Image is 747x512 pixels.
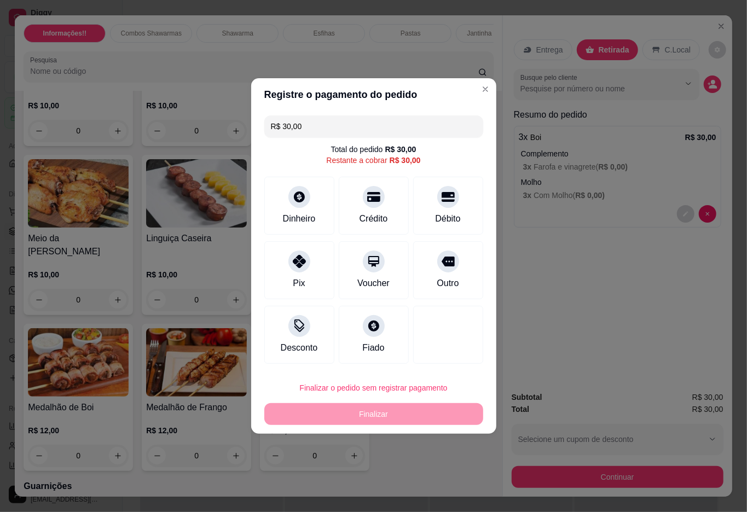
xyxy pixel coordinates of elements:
div: R$ 30,00 [385,144,416,155]
button: Close [477,80,494,98]
div: Pix [293,277,305,290]
div: Outro [437,277,459,290]
div: Fiado [362,341,384,354]
div: Total do pedido [331,144,416,155]
div: Débito [435,212,460,225]
input: Ex.: hambúrguer de cordeiro [271,115,477,137]
div: Dinheiro [283,212,316,225]
header: Registre o pagamento do pedido [251,78,496,111]
div: Voucher [357,277,390,290]
div: Crédito [360,212,388,225]
button: Finalizar o pedido sem registrar pagamento [264,377,483,399]
div: R$ 30,00 [390,155,421,166]
div: Restante a cobrar [326,155,420,166]
div: Desconto [281,341,318,354]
